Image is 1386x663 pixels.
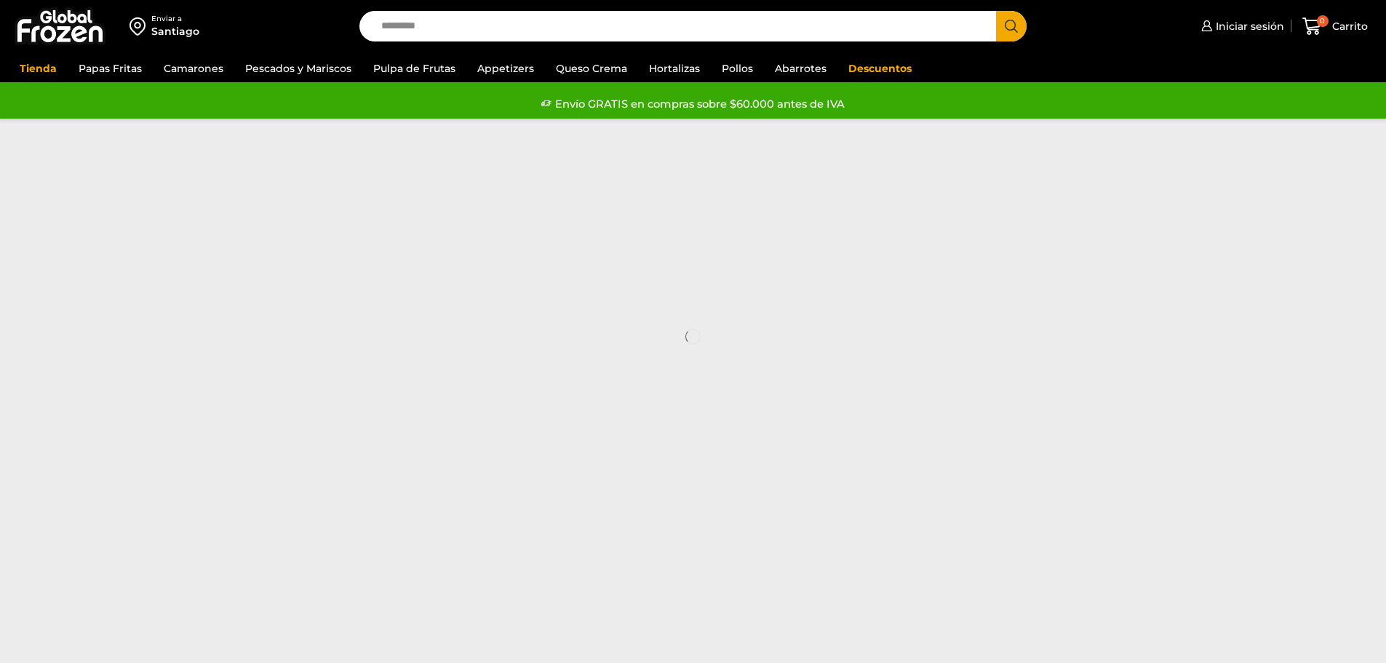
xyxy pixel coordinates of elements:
a: Descuentos [841,55,919,82]
a: Tienda [12,55,64,82]
a: Pulpa de Frutas [366,55,463,82]
a: Abarrotes [768,55,834,82]
a: Queso Crema [549,55,634,82]
a: Pescados y Mariscos [238,55,359,82]
a: Hortalizas [642,55,707,82]
span: Carrito [1329,19,1368,33]
a: Iniciar sesión [1198,12,1284,41]
a: Camarones [156,55,231,82]
a: Papas Fritas [71,55,149,82]
div: Santiago [151,24,199,39]
button: Search button [996,11,1027,41]
span: Iniciar sesión [1212,19,1284,33]
a: 0 Carrito [1299,9,1371,44]
span: 0 [1317,15,1329,27]
div: Enviar a [151,14,199,24]
img: address-field-icon.svg [130,14,151,39]
a: Pollos [714,55,760,82]
a: Appetizers [470,55,541,82]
